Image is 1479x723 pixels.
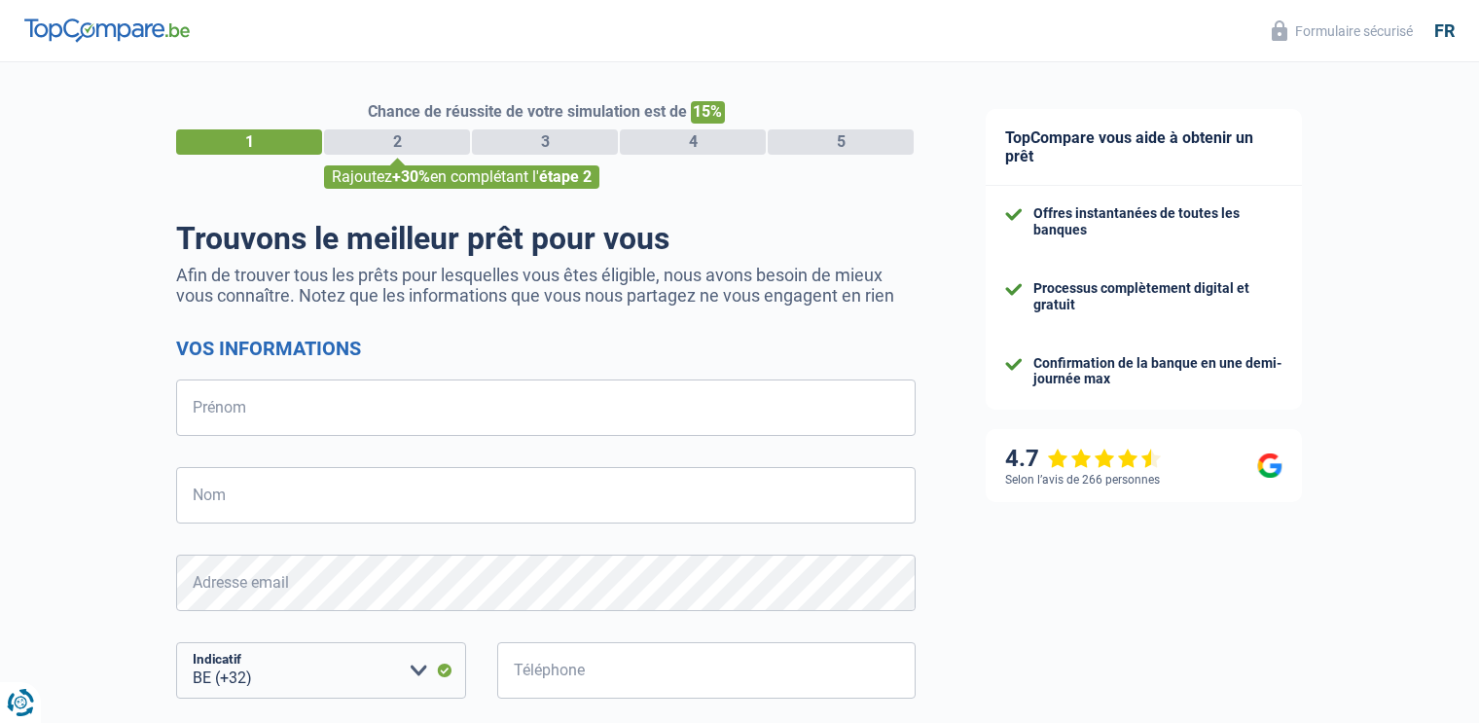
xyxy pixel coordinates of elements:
div: fr [1434,20,1455,42]
span: +30% [392,167,430,186]
button: Formulaire sécurisé [1260,15,1425,47]
p: Afin de trouver tous les prêts pour lesquelles vous êtes éligible, nous avons besoin de mieux vou... [176,265,916,306]
span: Chance de réussite de votre simulation est de [368,102,687,121]
div: Selon l’avis de 266 personnes [1005,473,1160,487]
span: 15% [691,101,725,124]
img: TopCompare Logo [24,18,190,42]
div: 2 [324,129,470,155]
div: 3 [472,129,618,155]
div: Rajoutez en complétant l' [324,165,599,189]
h1: Trouvons le meilleur prêt pour vous [176,220,916,257]
div: Offres instantanées de toutes les banques [1033,205,1282,238]
div: 4 [620,129,766,155]
div: 1 [176,129,322,155]
div: TopCompare vous aide à obtenir un prêt [986,109,1302,186]
div: 5 [768,129,914,155]
div: Confirmation de la banque en une demi-journée max [1033,355,1282,388]
input: 401020304 [497,642,916,699]
span: étape 2 [539,167,592,186]
div: 4.7 [1005,445,1162,473]
h2: Vos informations [176,337,916,360]
div: Processus complètement digital et gratuit [1033,280,1282,313]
